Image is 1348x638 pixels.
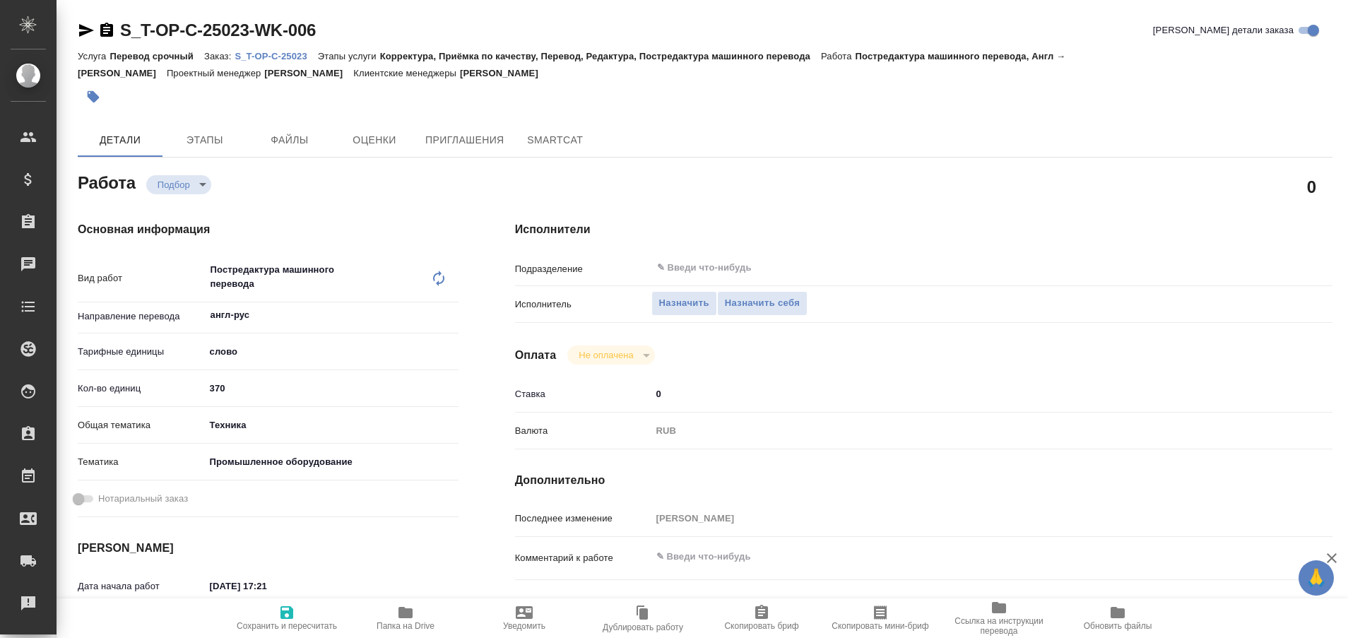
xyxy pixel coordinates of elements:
div: Подбор [146,175,211,194]
input: ✎ Введи что-нибудь [205,378,459,398]
p: Кол-во единиц [78,382,205,396]
span: Уведомить [503,621,545,631]
button: Папка на Drive [346,598,465,638]
p: Комментарий к работе [515,551,651,565]
button: Ссылка на инструкции перевода [940,598,1058,638]
button: Open [451,314,454,317]
span: Нотариальный заказ [98,492,188,506]
p: Общая тематика [78,418,205,432]
input: ✎ Введи что-нибудь [205,576,329,596]
button: Дублировать работу [584,598,702,638]
span: Назначить себя [725,295,800,312]
button: Обновить файлы [1058,598,1177,638]
button: Подбор [153,179,194,191]
p: Подразделение [515,262,651,276]
button: Скопировать мини-бриф [821,598,940,638]
span: [PERSON_NAME] детали заказа [1153,23,1294,37]
button: Назначить себя [717,291,808,316]
h2: 0 [1307,175,1316,199]
span: Ссылка на инструкции перевода [948,616,1050,636]
span: SmartCat [521,131,589,149]
h2: Работа [78,169,136,194]
button: Скопировать ссылку для ЯМессенджера [78,22,95,39]
button: Сохранить и пересчитать [227,598,346,638]
h4: Исполнители [515,221,1332,238]
div: RUB [651,419,1265,443]
span: Назначить [659,295,709,312]
p: [PERSON_NAME] [460,68,549,78]
span: Файлы [256,131,324,149]
p: Валюта [515,424,651,438]
span: Скопировать бриф [724,621,798,631]
h4: Основная информация [78,221,459,238]
span: Дублировать работу [603,622,683,632]
button: Скопировать ссылку [98,22,115,39]
h4: Дополнительно [515,472,1332,489]
p: Дата начала работ [78,579,205,593]
button: Назначить [651,291,717,316]
span: 🙏 [1304,563,1328,593]
button: Не оплачена [574,349,637,361]
button: Open [1257,266,1260,269]
a: S_T-OP-C-25023-WK-006 [120,20,316,40]
span: Приглашения [425,131,504,149]
span: Этапы [171,131,239,149]
span: Папка на Drive [377,621,434,631]
span: Обновить файлы [1084,621,1152,631]
span: Сохранить и пересчитать [237,621,337,631]
p: S_T-OP-C-25023 [235,51,317,61]
div: Техника [205,413,459,437]
p: Этапы услуги [318,51,380,61]
p: Ставка [515,387,651,401]
span: Оценки [341,131,408,149]
input: ✎ Введи что-нибудь [651,384,1265,404]
p: Проектный менеджер [167,68,264,78]
input: Пустое поле [651,508,1265,528]
div: слово [205,340,459,364]
p: Заказ: [204,51,235,61]
p: [PERSON_NAME] [264,68,353,78]
div: Подбор [567,345,654,365]
p: Направление перевода [78,309,205,324]
span: Детали [86,131,154,149]
p: Исполнитель [515,297,651,312]
p: Вид работ [78,271,205,285]
button: Добавить тэг [78,81,109,112]
span: Скопировать мини-бриф [832,621,928,631]
p: Последнее изменение [515,512,651,526]
button: Уведомить [465,598,584,638]
p: Услуга [78,51,110,61]
p: Тематика [78,455,205,469]
input: ✎ Введи что-нибудь [656,259,1213,276]
h4: [PERSON_NAME] [78,540,459,557]
h4: Оплата [515,347,557,364]
p: Работа [821,51,856,61]
button: 🙏 [1299,560,1334,596]
p: Корректура, Приёмка по качеству, Перевод, Редактура, Постредактура машинного перевода [380,51,821,61]
p: Перевод срочный [110,51,204,61]
p: Клиентские менеджеры [353,68,460,78]
button: Скопировать бриф [702,598,821,638]
p: Тарифные единицы [78,345,205,359]
div: Промышленное оборудование [205,450,459,474]
a: S_T-OP-C-25023 [235,49,317,61]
